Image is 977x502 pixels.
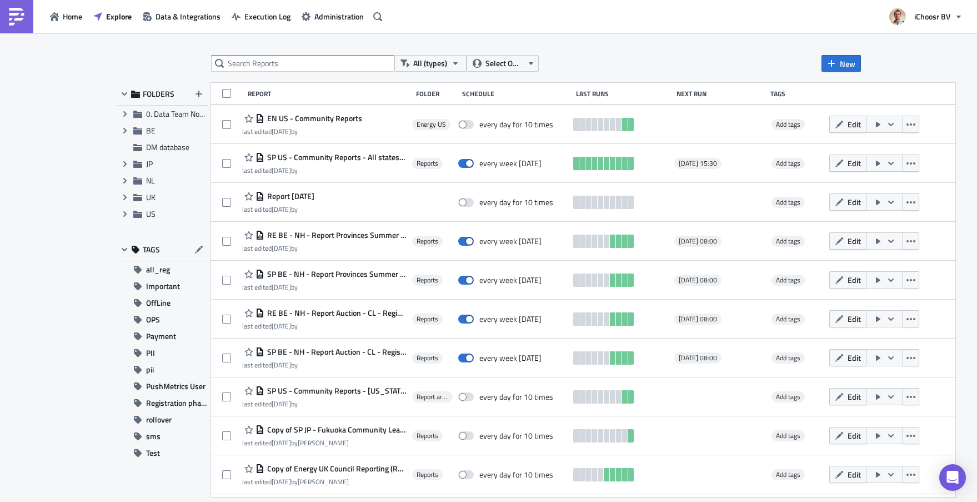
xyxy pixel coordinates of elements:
span: RE BE - NH - Report Auction - CL - Registraties en Acceptatie fase Fall 2025 [264,308,406,318]
span: SP US - Community Reports - All states (CO, IL, FL, MD, MN, OH, PA, VA, TX) [264,152,406,162]
time: 2025-09-03T09:33:54Z [272,360,291,370]
div: Tags [770,90,825,98]
button: Edit [829,349,866,366]
div: Schedule [462,90,570,98]
span: TAGS [143,245,160,255]
span: Registration phase [146,395,208,411]
span: Report 2025-09-08 [264,191,314,201]
span: [DATE] 15:30 [679,159,717,168]
button: rollover [117,411,208,428]
span: RE BE - NH - Report Provinces Summer 2025 Installations West-Vlaanderen en Provincie Oost-Vlaanderen [264,230,406,240]
button: OPS [117,311,208,328]
span: Add tags [771,314,805,325]
span: Add tags [771,430,805,441]
span: OffLine [146,295,171,311]
span: Edit [848,196,861,208]
span: [DATE] 08:00 [679,276,717,285]
span: rollover [146,411,172,428]
time: 2025-08-28T08:27:33Z [272,438,291,448]
button: Data & Integrations [137,8,226,25]
button: pii [117,361,208,378]
button: Select Owner [467,55,539,72]
div: every week on Friday [479,158,542,168]
button: Edit [829,155,866,172]
span: Reports [417,276,438,285]
span: Add tags [776,391,800,402]
span: EN US - Community Reports [264,113,362,123]
span: JP [146,158,153,170]
div: last edited by [242,322,406,330]
div: every day for 10 times [479,392,553,402]
div: every day for 10 times [479,470,553,480]
span: New [840,58,855,69]
span: [DATE] 08:00 [679,354,717,362]
span: Reports [417,237,438,246]
span: Edit [848,391,861,402]
a: Home [44,8,88,25]
button: PushMetrics User [117,378,208,395]
img: PushMetrics [8,8,26,26]
span: Energy US [417,120,446,129]
button: iChoosr BV [883,4,969,29]
span: Add tags [771,469,805,480]
input: Search Reports [211,55,394,72]
span: US [146,208,156,220]
span: Explore [106,11,132,22]
span: Reports [417,315,438,324]
div: last edited by [PERSON_NAME] [242,439,406,447]
span: Administration [314,11,364,22]
time: 2025-08-27T12:50:05Z [272,476,291,487]
span: PII [146,345,155,361]
span: Add tags [776,469,800,480]
div: every day for 10 times [479,197,553,207]
button: Edit [829,271,866,289]
span: Add tags [771,275,805,286]
span: Add tags [776,158,800,168]
button: Edit [829,388,866,405]
div: every week on Monday [479,275,542,285]
div: every day for 10 times [479,431,553,441]
div: Folder [416,90,457,98]
button: Edit [829,427,866,444]
img: Avatar [888,7,907,26]
span: iChoosr BV [914,11,950,22]
span: Test [146,445,160,461]
time: 2025-09-25T13:40:02Z [272,126,291,137]
span: Copy of Energy UK Council Reporting (Registration) [264,464,406,474]
button: Registration phase [117,395,208,411]
span: Add tags [776,352,800,363]
div: every week on Monday [479,236,542,246]
div: Next Run [677,90,765,98]
button: Edit [829,193,866,211]
button: Administration [296,8,369,25]
button: Explore [88,8,137,25]
span: SP BE - NH - Report Auction - CL - Registraties en Acceptatie fase Fall 2025 [264,347,406,357]
button: Execution Log [226,8,296,25]
span: SP BE - NH - Report Provinces Summer 2025 Installations [264,269,406,279]
span: 0. Data Team Notebooks & Reports [146,108,260,120]
div: last edited by [242,361,406,369]
div: Report [248,90,410,98]
span: Add tags [771,391,805,402]
span: [DATE] 08:00 [679,315,717,324]
button: all_reg [117,261,208,278]
span: DM database [146,141,189,153]
span: Edit [848,469,861,480]
span: Edit [848,235,861,247]
span: Edit [848,313,861,325]
span: Add tags [776,119,800,130]
button: Edit [829,116,866,133]
span: OPS [146,311,160,328]
time: 2025-09-23T08:37:37Z [272,399,291,409]
span: [DATE] 08:00 [679,237,717,246]
button: New [821,55,861,72]
div: last edited by [242,283,406,291]
span: NL [146,175,155,186]
span: Home [63,11,82,22]
span: pii [146,361,154,378]
span: Reports [417,470,438,479]
div: last edited by [242,244,406,252]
